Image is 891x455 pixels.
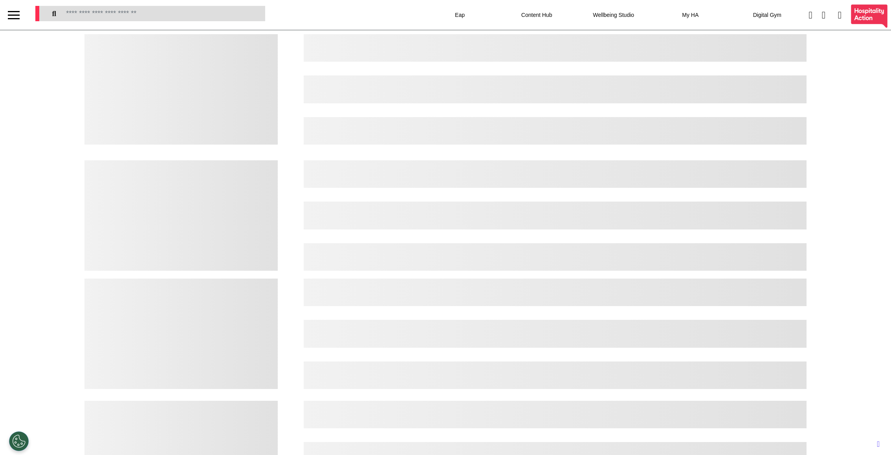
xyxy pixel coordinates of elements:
[575,4,652,26] div: Wellbeing Studio
[9,431,29,451] button: Open Preferences
[422,4,499,26] div: Eap
[652,4,729,26] div: My HA
[498,4,575,26] div: Content Hub
[729,4,806,26] div: Digital Gym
